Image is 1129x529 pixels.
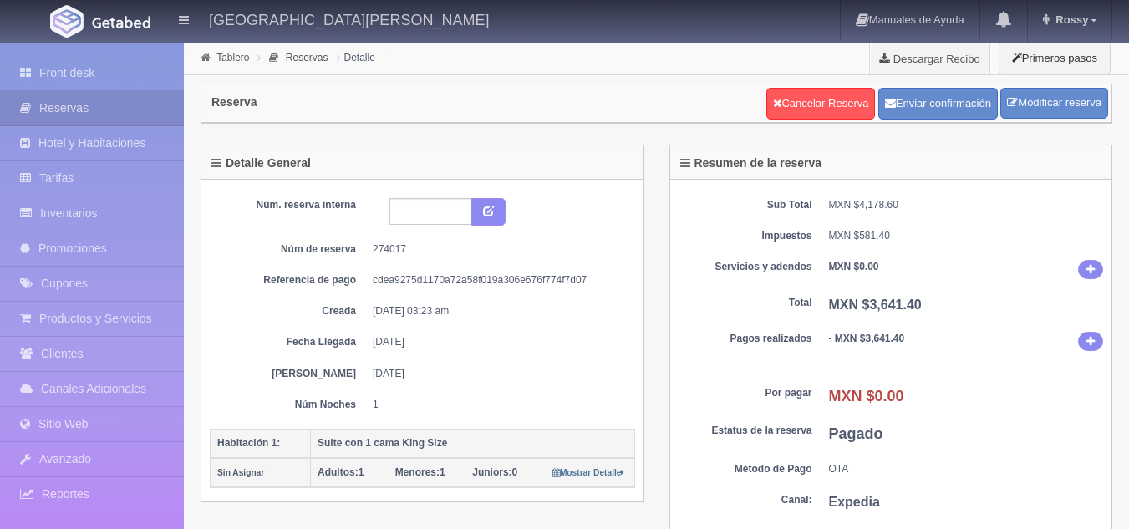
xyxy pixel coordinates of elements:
img: Getabed [92,16,150,28]
small: Sin Asignar [217,468,264,477]
a: Reservas [286,52,328,64]
img: Getabed [50,5,84,38]
b: Expedia [829,495,880,509]
dt: Canal: [679,493,812,507]
b: Pagado [829,425,883,442]
a: Mostrar Detalle [552,466,625,478]
span: 1 [318,466,364,478]
dt: Núm. reserva interna [222,198,356,212]
dt: Creada [222,304,356,318]
dd: MXN $4,178.60 [829,198,1104,212]
dt: Por pagar [679,386,812,400]
button: Enviar confirmación [878,88,998,120]
a: Modificar reserva [1000,88,1108,119]
b: MXN $0.00 [829,261,879,272]
strong: Adultos: [318,466,359,478]
dd: MXN $581.40 [829,229,1104,243]
strong: Juniors: [472,466,511,478]
a: Tablero [216,52,249,64]
span: Rossy [1051,13,1088,26]
dt: Método de Pago [679,462,812,476]
dt: Impuestos [679,229,812,243]
dt: Fecha Llegada [222,335,356,349]
dt: Estatus de la reserva [679,424,812,438]
dd: cdea9275d1170a72a58f019a306e676f774f7d07 [373,273,623,287]
dt: Servicios y adendos [679,260,812,274]
dd: [DATE] 03:23 am [373,304,623,318]
dd: 1 [373,398,623,412]
b: - MXN $3,641.40 [829,333,905,344]
strong: Menores: [395,466,440,478]
h4: Reserva [211,96,257,109]
dt: Sub Total [679,198,812,212]
small: Mostrar Detalle [552,468,625,477]
span: 1 [395,466,445,478]
button: Primeros pasos [999,42,1111,74]
dt: Total [679,296,812,310]
dt: [PERSON_NAME] [222,367,356,381]
dt: Núm Noches [222,398,356,412]
span: 0 [472,466,517,478]
h4: Detalle General [211,157,311,170]
dt: Referencia de pago [222,273,356,287]
h4: Resumen de la reserva [680,157,822,170]
a: Descargar Recibo [870,42,989,75]
h4: [GEOGRAPHIC_DATA][PERSON_NAME] [209,8,489,29]
th: Suite con 1 cama King Size [311,429,635,458]
b: Habitación 1: [217,437,280,449]
dd: [DATE] [373,335,623,349]
dd: OTA [829,462,1104,476]
dd: [DATE] [373,367,623,381]
dd: 274017 [373,242,623,257]
b: MXN $0.00 [829,388,904,404]
dt: Pagos realizados [679,332,812,346]
a: Cancelar Reserva [766,88,875,120]
dt: Núm de reserva [222,242,356,257]
b: MXN $3,641.40 [829,298,922,312]
li: Detalle [333,49,379,65]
